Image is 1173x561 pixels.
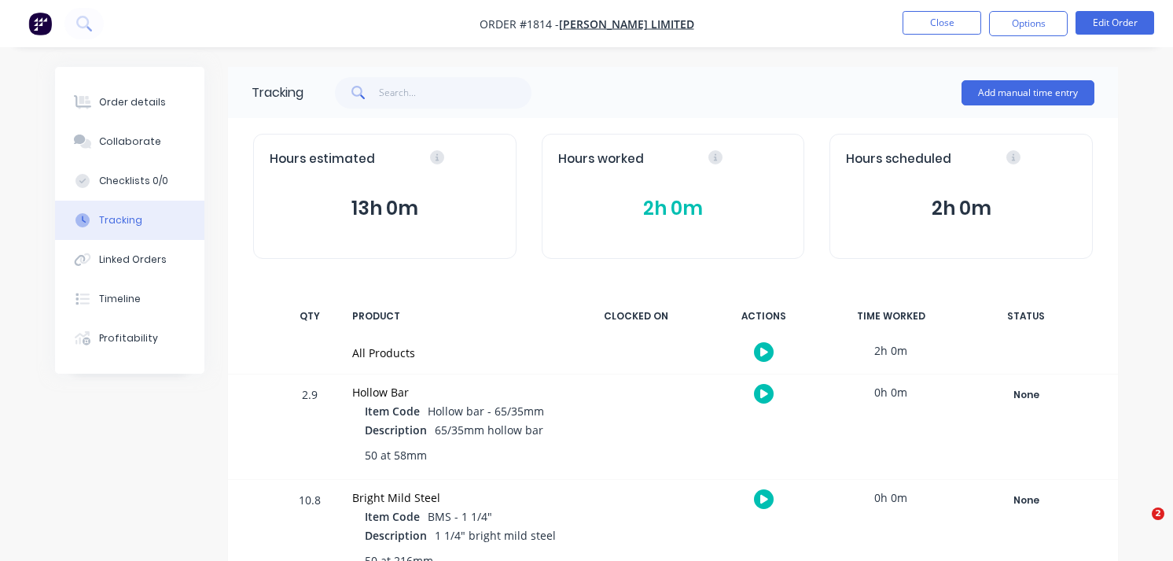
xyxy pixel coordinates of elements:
[959,300,1093,333] div: STATUS
[832,375,950,410] div: 0h 0m
[577,300,695,333] div: CLOCKED ON
[969,385,1083,405] div: None
[969,489,1083,511] button: None
[989,11,1068,36] button: Options
[435,528,556,543] span: 1 1/4" bright mild steel
[99,213,142,227] div: Tracking
[252,83,303,102] div: Tracking
[379,77,532,109] input: Search...
[270,194,500,223] button: 13h 0m
[99,331,158,345] div: Profitability
[1076,11,1154,35] button: Edit Order
[28,12,52,35] img: Factory
[558,150,644,168] span: Hours worked
[55,240,204,279] button: Linked Orders
[832,333,950,368] div: 2h 0m
[832,480,950,515] div: 0h 0m
[559,17,694,31] a: [PERSON_NAME] Limited
[55,319,204,358] button: Profitability
[270,150,375,168] span: Hours estimated
[969,384,1083,406] button: None
[286,377,333,479] div: 2.9
[352,384,558,400] div: Hollow Bar
[352,489,558,506] div: Bright Mild Steel
[962,80,1094,105] button: Add manual time entry
[1152,507,1164,520] span: 2
[428,509,492,524] span: BMS - 1 1/4"
[365,447,427,463] span: 50 at 58mm
[55,279,204,319] button: Timeline
[558,194,789,223] button: 2h 0m
[286,300,333,333] div: QTY
[55,83,204,122] button: Order details
[55,201,204,240] button: Tracking
[365,422,427,438] span: Description
[99,292,141,306] div: Timeline
[99,95,166,109] div: Order details
[365,508,420,525] span: Item Code
[435,423,543,437] span: 65/35mm hollow bar
[99,174,168,188] div: Checklists 0/0
[903,11,981,35] button: Close
[99,253,167,267] div: Linked Orders
[704,300,822,333] div: ACTIONS
[55,161,204,201] button: Checklists 0/0
[55,122,204,161] button: Collaborate
[1120,507,1157,545] iframe: Intercom live chat
[99,135,161,149] div: Collaborate
[846,150,951,168] span: Hours scheduled
[343,300,568,333] div: PRODUCT
[969,490,1083,511] div: None
[352,345,558,361] div: All Products
[480,17,559,31] span: Order #1814 -
[365,403,420,419] span: Item Code
[832,300,950,333] div: TIME WORKED
[365,527,427,544] span: Description
[846,194,1076,223] button: 2h 0m
[428,404,544,419] span: Hollow bar - 65/35mm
